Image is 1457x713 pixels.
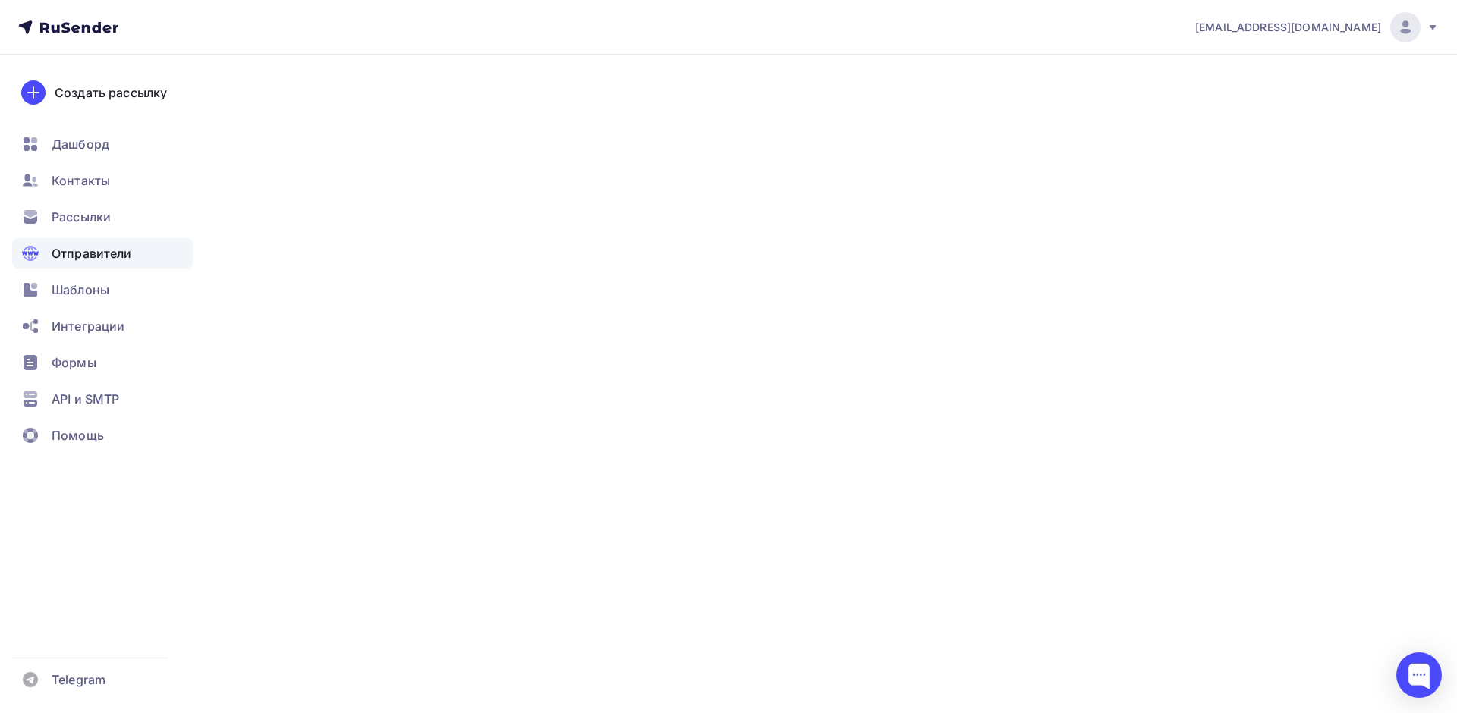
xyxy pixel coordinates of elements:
span: Шаблоны [52,281,109,299]
div: Создать рассылку [55,83,167,102]
a: Дашборд [12,129,193,159]
span: Telegram [52,671,105,689]
a: Контакты [12,165,193,196]
span: [EMAIL_ADDRESS][DOMAIN_NAME] [1195,20,1381,35]
a: Рассылки [12,202,193,232]
a: Отправители [12,238,193,269]
span: Контакты [52,171,110,190]
a: Формы [12,347,193,378]
span: API и SMTP [52,390,119,408]
span: Помощь [52,426,104,444]
a: [EMAIL_ADDRESS][DOMAIN_NAME] [1195,12,1439,42]
span: Рассылки [52,208,111,226]
span: Интеграции [52,317,124,335]
span: Дашборд [52,135,109,153]
span: Отправители [52,244,132,262]
a: Шаблоны [12,275,193,305]
span: Формы [52,353,96,372]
